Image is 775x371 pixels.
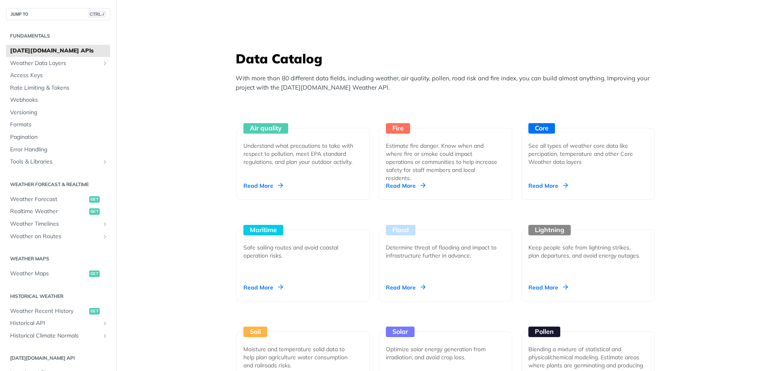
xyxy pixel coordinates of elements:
[10,146,108,154] span: Error Handling
[88,11,106,17] span: CTRL-/
[6,82,110,94] a: Rate Limiting & Tokens
[10,319,100,327] span: Historical API
[89,196,100,203] span: get
[386,243,499,260] div: Determine threat of flooding and impact to infrastructure further in advance.
[528,283,568,291] div: Read More
[6,131,110,143] a: Pagination
[10,71,108,80] span: Access Keys
[6,57,110,69] a: Weather Data LayersShow subpages for Weather Data Layers
[102,159,108,165] button: Show subpages for Tools & Libraries
[6,156,110,168] a: Tools & LibrariesShow subpages for Tools & Libraries
[6,8,110,20] button: JUMP TOCTRL-/
[10,59,100,67] span: Weather Data Layers
[102,221,108,227] button: Show subpages for Weather Timelines
[243,327,267,337] div: Soil
[243,345,356,369] div: Moisture and temperature solid data to help plan agriculture water consumption and railroads risks.
[6,255,110,262] h2: Weather Maps
[10,195,87,203] span: Weather Forecast
[89,270,100,277] span: get
[10,133,108,141] span: Pagination
[528,123,555,134] div: Core
[376,98,515,200] a: Fire Estimate fire danger. Know when and where fire or smoke could impact operations or communiti...
[10,332,100,340] span: Historical Climate Normals
[6,317,110,329] a: Historical APIShow subpages for Historical API
[6,193,110,205] a: Weather Forecastget
[6,45,110,57] a: [DATE][DOMAIN_NAME] APIs
[386,327,415,337] div: Solar
[10,84,108,92] span: Rate Limiting & Tokens
[233,98,373,200] a: Air quality Understand what precautions to take with respect to pollution, meet EPA standard regu...
[236,74,660,92] p: With more than 80 different data fields, including weather, air quality, pollen, road risk and fi...
[386,225,415,235] div: Flood
[243,182,283,190] div: Read More
[518,200,658,302] a: Lightning Keep people safe from lightning strikes, plan departures, and avoid energy outages. Rea...
[6,181,110,188] h2: Weather Forecast & realtime
[243,283,283,291] div: Read More
[386,142,499,182] div: Estimate fire danger. Know when and where fire or smoke could impact operations or communities to...
[10,208,87,216] span: Realtime Weather
[10,96,108,104] span: Webhooks
[102,60,108,67] button: Show subpages for Weather Data Layers
[89,308,100,314] span: get
[243,123,288,134] div: Air quality
[6,218,110,230] a: Weather TimelinesShow subpages for Weather Timelines
[233,200,373,302] a: Maritime Safe sailing routes and avoid coastal operation risks. Read More
[10,270,87,278] span: Weather Maps
[102,233,108,240] button: Show subpages for Weather on Routes
[236,50,660,67] h3: Data Catalog
[10,47,108,55] span: [DATE][DOMAIN_NAME] APIs
[243,142,356,166] div: Understand what precautions to take with respect to pollution, meet EPA standard regulations, and...
[6,293,110,300] h2: Historical Weather
[10,109,108,117] span: Versioning
[6,330,110,342] a: Historical Climate NormalsShow subpages for Historical Climate Normals
[6,268,110,280] a: Weather Mapsget
[6,69,110,82] a: Access Keys
[243,225,283,235] div: Maritime
[528,182,568,190] div: Read More
[6,354,110,362] h2: [DATE][DOMAIN_NAME] API
[6,305,110,317] a: Weather Recent Historyget
[6,231,110,243] a: Weather on RoutesShow subpages for Weather on Routes
[10,220,100,228] span: Weather Timelines
[528,327,560,337] div: Pollen
[10,158,100,166] span: Tools & Libraries
[518,98,658,200] a: Core See all types of weather core data like percipation, temperature and other Core Weather data...
[6,119,110,131] a: Formats
[10,121,108,129] span: Formats
[6,144,110,156] a: Error Handling
[528,225,571,235] div: Lightning
[528,243,641,260] div: Keep people safe from lightning strikes, plan departures, and avoid energy outages.
[376,200,515,302] a: Flood Determine threat of flooding and impact to infrastructure further in advance. Read More
[386,345,499,361] div: Optimize solar energy generation from irradiation, and avoid crop loss.
[386,123,410,134] div: Fire
[6,107,110,119] a: Versioning
[102,320,108,327] button: Show subpages for Historical API
[6,205,110,218] a: Realtime Weatherget
[102,333,108,339] button: Show subpages for Historical Climate Normals
[10,233,100,241] span: Weather on Routes
[6,94,110,106] a: Webhooks
[10,307,87,315] span: Weather Recent History
[386,182,425,190] div: Read More
[386,283,425,291] div: Read More
[89,208,100,215] span: get
[528,142,641,166] div: See all types of weather core data like percipation, temperature and other Core Weather data layers
[243,243,356,260] div: Safe sailing routes and avoid coastal operation risks.
[6,32,110,40] h2: Fundamentals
